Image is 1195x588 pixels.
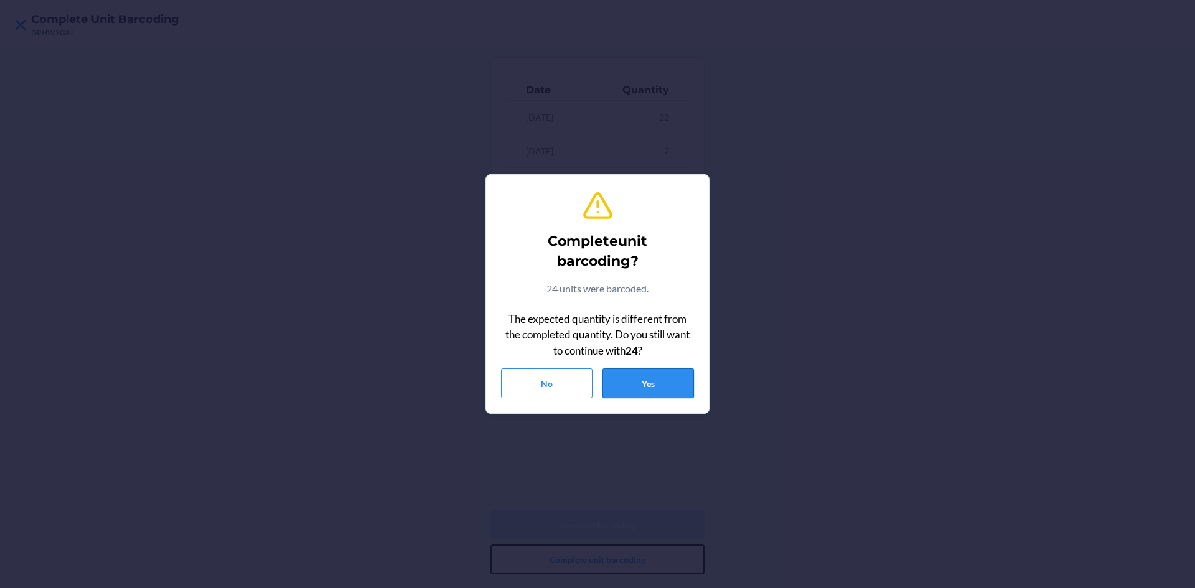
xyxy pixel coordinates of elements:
[501,368,593,398] button: No
[501,311,694,359] div: The expected quantity is different from the completed quantity. Do you still want to continue with ?
[626,344,638,357] b: 24
[506,231,689,271] h2: Complete unit barcoding ?
[602,368,694,398] button: Yes
[546,281,649,296] p: 24 units were barcoded.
